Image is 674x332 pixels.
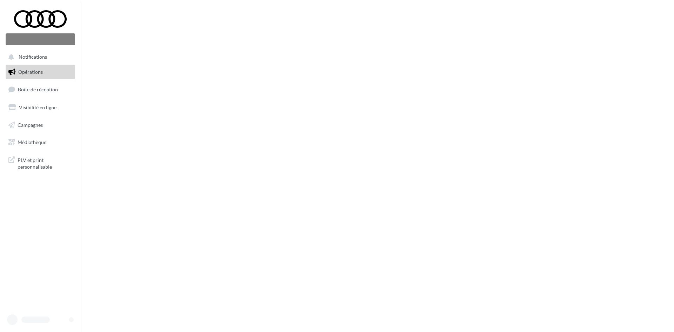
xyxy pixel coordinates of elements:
span: Opérations [18,69,43,75]
a: Campagnes [4,118,77,132]
span: Médiathèque [18,139,46,145]
a: Boîte de réception [4,82,77,97]
span: Notifications [19,54,47,60]
a: Opérations [4,65,77,79]
span: Boîte de réception [18,86,58,92]
span: PLV et print personnalisable [18,155,72,170]
span: Campagnes [18,122,43,128]
a: Médiathèque [4,135,77,150]
div: Nouvelle campagne [6,33,75,45]
span: Visibilité en ligne [19,104,57,110]
a: Visibilité en ligne [4,100,77,115]
a: PLV et print personnalisable [4,152,77,173]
